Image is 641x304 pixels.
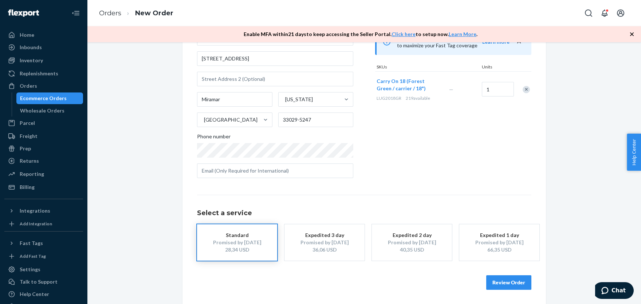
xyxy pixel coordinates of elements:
[4,68,83,79] a: Replenishments
[20,145,31,152] div: Prep
[4,155,83,167] a: Returns
[197,92,272,107] input: City
[392,31,416,37] a: Click here
[197,163,353,178] input: Email (Only Required for International)
[208,246,266,253] div: 28,34 USD
[4,55,83,66] a: Inventory
[20,70,58,77] div: Replenishments
[375,64,480,71] div: SKUs
[4,29,83,41] a: Home
[20,133,38,140] div: Freight
[208,239,266,246] div: Promised by [DATE]
[459,224,539,261] button: Expedited 1 dayPromised by [DATE]66,35 USD
[4,252,83,261] a: Add Fast Tag
[377,78,426,91] span: Carry On 18 (Forest Green / carrier / 18")
[470,232,528,239] div: Expedited 1 day
[595,282,634,300] iframe: Apre un widget che permette di chattare con uno dei nostri agenti
[93,3,179,24] ol: breadcrumbs
[4,237,83,249] button: Fast Tags
[278,112,354,127] input: ZIP Code
[20,207,50,214] div: Integrations
[4,205,83,217] button: Integrations
[197,224,277,261] button: StandardPromised by [DATE]28,34 USD
[597,6,612,20] button: Open notifications
[20,82,37,90] div: Orders
[581,6,596,20] button: Open Search Box
[406,95,430,101] span: 219 available
[383,239,441,246] div: Promised by [DATE]
[295,232,354,239] div: Expedited 3 day
[449,31,476,37] a: Learn More
[4,264,83,275] a: Settings
[203,116,204,123] input: [GEOGRAPHIC_DATA]
[295,239,354,246] div: Promised by [DATE]
[372,224,452,261] button: Expedited 2 dayPromised by [DATE]40,35 USD
[197,51,353,66] input: Street Address
[295,246,354,253] div: 36,06 USD
[99,9,121,17] a: Orders
[20,57,43,64] div: Inventory
[4,220,83,228] a: Add Integration
[470,246,528,253] div: 66,35 USD
[20,44,42,51] div: Inbounds
[4,80,83,92] a: Orders
[4,143,83,154] a: Prep
[16,105,83,117] a: Wholesale Orders
[20,183,35,191] div: Billing
[20,170,44,178] div: Reporting
[285,96,313,103] div: [US_STATE]
[4,117,83,129] a: Parcel
[20,266,40,273] div: Settings
[4,288,83,300] a: Help Center
[20,31,34,39] div: Home
[20,107,64,114] div: Wholesale Orders
[20,157,39,165] div: Returns
[480,64,513,71] div: Units
[197,72,353,86] input: Street Address 2 (Optional)
[383,232,441,239] div: Expedited 2 day
[20,253,46,259] div: Add Fast Tag
[449,86,453,92] span: —
[16,92,83,104] a: Ecommerce Orders
[20,95,67,102] div: Ecommerce Orders
[20,278,58,285] div: Talk to Support
[627,134,641,171] button: Help Center
[20,240,43,247] div: Fast Tags
[20,119,35,127] div: Parcel
[4,168,83,180] a: Reporting
[8,9,39,17] img: Flexport logo
[204,116,257,123] div: [GEOGRAPHIC_DATA]
[486,275,531,290] button: Review Order
[377,78,440,92] button: Carry On 18 (Forest Green / carrier / 18")
[523,86,530,93] div: Remove Item
[4,276,83,288] button: Talk to Support
[68,6,83,20] button: Close Navigation
[284,224,365,261] button: Expedited 3 dayPromised by [DATE]36,06 USD
[4,130,83,142] a: Freight
[4,42,83,53] a: Inbounds
[208,232,266,239] div: Standard
[197,210,531,217] h1: Select a service
[20,221,52,227] div: Add Integration
[20,291,49,298] div: Help Center
[470,239,528,246] div: Promised by [DATE]
[244,31,477,38] p: Enable MFA within 21 days to keep accessing the Seller Portal. to setup now. .
[383,246,441,253] div: 40,35 USD
[613,6,628,20] button: Open account menu
[197,133,231,143] span: Phone number
[482,82,514,96] input: Quantity
[4,181,83,193] a: Billing
[135,9,173,17] a: New Order
[377,95,401,101] span: LUG2018GR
